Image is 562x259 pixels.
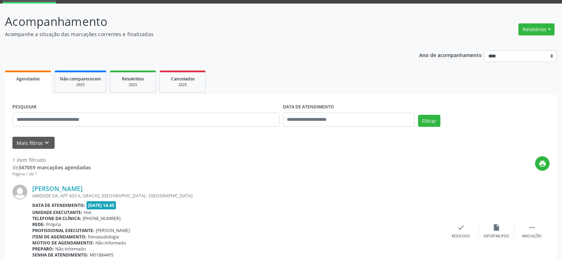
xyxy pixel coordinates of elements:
[32,234,87,240] b: Item de agendamento:
[457,224,465,231] i: check
[32,240,94,246] b: Motivo de agendamento:
[115,82,151,88] div: 2025
[12,185,27,199] img: img
[55,246,86,252] span: Não informado
[5,13,391,30] p: Acompanhamento
[32,209,82,215] b: Unidade executante:
[122,76,144,82] span: Resolvidos
[32,185,83,192] a: [PERSON_NAME]
[43,139,51,147] i: keyboard_arrow_down
[83,215,121,221] span: [PHONE_NUMBER]
[539,160,546,168] i: print
[493,224,500,231] i: insert_drive_file
[84,209,91,215] span: Hse
[484,234,509,239] div: Exportar (PDF)
[165,82,200,88] div: 2025
[18,164,91,171] strong: 347059 marcações agendadas
[87,201,116,209] span: [DATE] 14:45
[528,224,536,231] i: 
[32,193,443,199] div: AMIZADE DA, APT 603 A, GRACAS, [GEOGRAPHIC_DATA] - [GEOGRAPHIC_DATA]
[12,156,91,164] div: 1 item filtrado
[12,102,37,113] label: PESQUISAR
[16,76,40,82] span: Agendados
[96,227,130,233] span: [PERSON_NAME]
[418,115,440,127] button: Filtrar
[12,164,91,171] div: de
[90,252,113,258] span: M01884495
[32,252,88,258] b: Senha de atendimento:
[60,76,101,82] span: Não compareceram
[518,23,555,35] button: Relatórios
[88,234,119,240] span: Fonoaudiologia
[32,246,54,252] b: Preparo:
[5,30,391,38] p: Acompanhe a situação das marcações correntes e finalizadas
[95,240,126,246] span: Não informado
[12,137,55,149] button: Mais filtroskeyboard_arrow_down
[60,82,101,88] div: 2025
[32,227,94,233] b: Profissional executante:
[46,221,61,227] span: Própria
[535,156,550,171] button: print
[419,50,482,59] p: Ano de acompanhamento
[12,171,91,177] div: Página 1 de 1
[32,221,45,227] b: Rede:
[283,102,334,113] label: DATA DE ATENDIMENTO
[32,202,85,208] b: Data de atendimento:
[171,76,195,82] span: Cancelados
[452,234,470,239] div: Resolvido
[32,215,81,221] b: Telefone da clínica:
[522,234,541,239] div: Mais ações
